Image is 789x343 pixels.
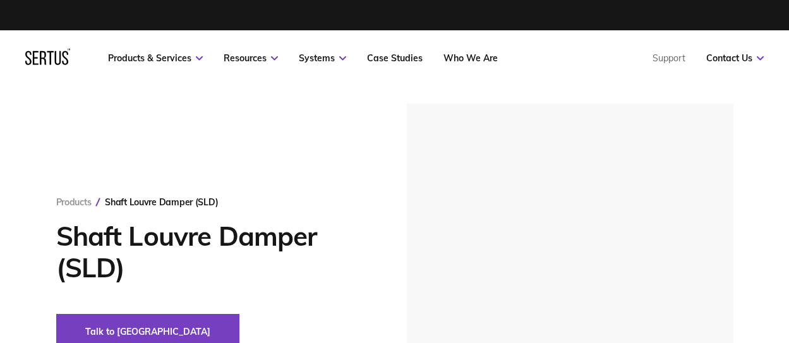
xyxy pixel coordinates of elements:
a: Products [56,196,92,208]
a: Case Studies [367,52,423,64]
a: Support [653,52,685,64]
a: Systems [299,52,346,64]
a: Resources [224,52,278,64]
h1: Shaft Louvre Damper (SLD) [56,220,369,284]
a: Contact Us [706,52,764,64]
a: Who We Are [443,52,498,64]
a: Products & Services [108,52,203,64]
